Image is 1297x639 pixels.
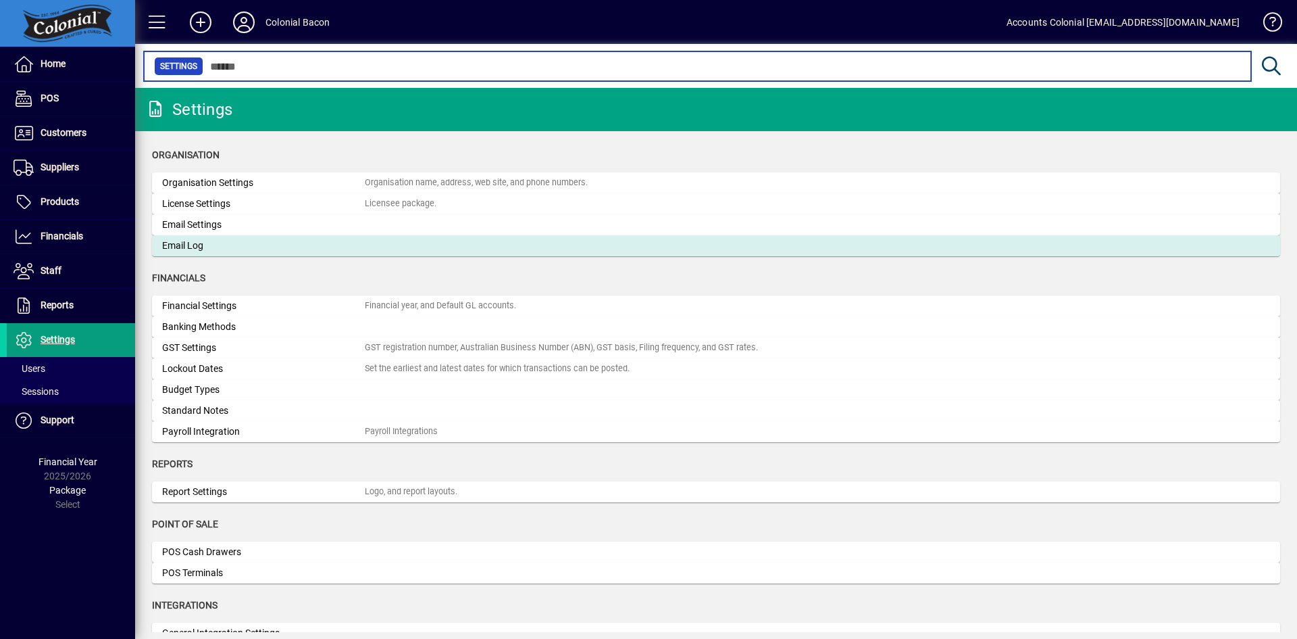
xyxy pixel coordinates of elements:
[152,421,1280,442] a: Payroll IntegrationPayroll Integrations
[152,600,218,611] span: Integrations
[14,363,45,374] span: Users
[152,172,1280,193] a: Organisation SettingsOrganisation name, address, web site, and phone numbers.
[162,197,365,211] div: License Settings
[7,185,135,219] a: Products
[41,231,83,241] span: Financials
[162,404,365,418] div: Standard Notes
[152,358,1280,379] a: Lockout DatesSet the earliest and latest dates for which transactions can be posted.
[162,545,365,559] div: POS Cash Drawers
[152,316,1280,337] a: Banking Methods
[162,239,365,253] div: Email Log
[145,99,232,120] div: Settings
[41,334,75,345] span: Settings
[7,151,135,185] a: Suppliers
[365,425,438,438] div: Payroll Integrations
[152,458,193,469] span: Reports
[160,60,197,73] span: Settings
[152,519,218,529] span: Point of Sale
[162,320,365,334] div: Banking Methods
[365,341,758,354] div: GST registration number, Australian Business Number (ABN), GST basis, Filing frequency, and GST r...
[162,566,365,580] div: POS Terminals
[152,235,1280,256] a: Email Log
[41,127,86,138] span: Customers
[7,116,135,150] a: Customers
[7,220,135,254] a: Financials
[162,485,365,499] div: Report Settings
[7,82,135,116] a: POS
[152,481,1280,502] a: Report SettingsLogo, and report layouts.
[7,380,135,403] a: Sessions
[41,415,74,425] span: Support
[41,196,79,207] span: Products
[41,58,66,69] span: Home
[162,299,365,313] div: Financial Settings
[365,300,516,312] div: Financial year, and Default GL accounts.
[152,295,1280,316] a: Financial SettingsFinancial year, and Default GL accounts.
[1007,11,1240,33] div: Accounts Colonial [EMAIL_ADDRESS][DOMAIN_NAME]
[152,214,1280,235] a: Email Settings
[1253,3,1280,47] a: Knowledge Base
[41,265,61,276] span: Staff
[152,337,1280,358] a: GST SettingsGST registration number, Australian Business Number (ABN), GST basis, Filing frequenc...
[7,254,135,288] a: Staff
[365,197,436,210] div: Licensee package.
[41,300,74,310] span: Reports
[162,362,365,376] div: Lockout Dates
[41,162,79,172] span: Suppliers
[7,357,135,380] a: Users
[365,486,457,498] div: Logo, and report layouts.
[7,47,135,81] a: Home
[162,218,365,232] div: Email Settings
[7,404,135,437] a: Support
[152,400,1280,421] a: Standard Notes
[179,10,222,34] button: Add
[152,563,1280,584] a: POS Terminals
[162,425,365,439] div: Payroll Integration
[152,273,205,283] span: Financials
[162,383,365,397] div: Budget Types
[41,93,59,103] span: POS
[39,456,97,467] span: Financial Year
[222,10,265,34] button: Profile
[49,485,86,496] span: Package
[152,149,220,160] span: Organisation
[162,341,365,355] div: GST Settings
[14,386,59,397] span: Sessions
[152,193,1280,214] a: License SettingsLicensee package.
[7,289,135,323] a: Reports
[162,176,365,190] div: Organisation Settings
[152,379,1280,400] a: Budget Types
[265,11,330,33] div: Colonial Bacon
[365,176,588,189] div: Organisation name, address, web site, and phone numbers.
[152,542,1280,563] a: POS Cash Drawers
[365,362,630,375] div: Set the earliest and latest dates for which transactions can be posted.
